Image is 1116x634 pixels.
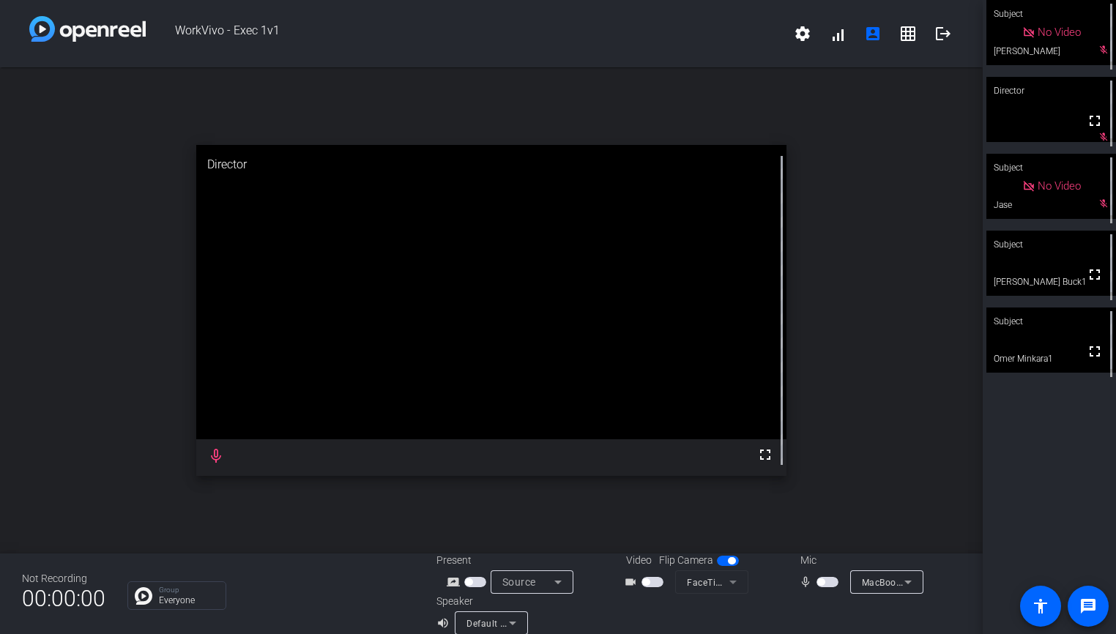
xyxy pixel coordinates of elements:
div: Present [436,553,583,568]
span: No Video [1038,26,1081,39]
div: Director [196,145,786,184]
div: Subject [986,307,1116,335]
span: MacBook Pro Microphone (Built-in) [862,576,1011,588]
mat-icon: fullscreen [756,446,774,463]
div: Subject [986,154,1116,182]
mat-icon: accessibility [1032,597,1049,615]
mat-icon: mic_none [799,573,816,591]
p: Group [159,586,218,594]
img: white-gradient.svg [29,16,146,42]
div: Subject [986,231,1116,258]
span: 00:00:00 [22,581,105,616]
div: Director [986,77,1116,105]
p: Everyone [159,596,218,605]
mat-icon: account_box [864,25,882,42]
div: Mic [786,553,932,568]
div: Speaker [436,594,524,609]
mat-icon: fullscreen [1086,266,1104,283]
button: signal_cellular_alt [820,16,855,51]
span: Video [626,553,652,568]
mat-icon: screen_share_outline [447,573,464,591]
div: Not Recording [22,571,105,586]
mat-icon: videocam_outline [624,573,641,591]
mat-icon: logout [934,25,952,42]
mat-icon: grid_on [899,25,917,42]
span: Flip Camera [659,553,713,568]
mat-icon: settings [794,25,811,42]
span: WorkVivo - Exec 1v1 [146,16,785,51]
img: Chat Icon [135,587,152,605]
mat-icon: fullscreen [1086,343,1104,360]
mat-icon: message [1079,597,1097,615]
mat-icon: fullscreen [1086,112,1104,130]
span: Default - AirPods [466,617,540,629]
span: Source [502,576,536,588]
mat-icon: volume_up [436,614,454,632]
span: No Video [1038,179,1081,193]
